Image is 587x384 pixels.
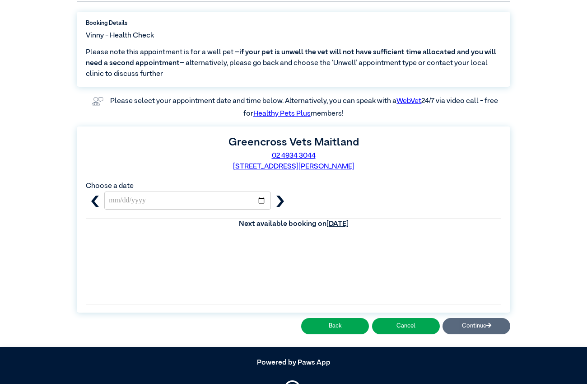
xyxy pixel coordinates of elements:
[396,98,421,105] a: WebVet
[228,137,359,148] label: Greencross Vets Maitland
[253,110,311,117] a: Healthy Pets Plus
[86,19,501,28] label: Booking Details
[233,163,354,170] a: [STREET_ADDRESS][PERSON_NAME]
[110,98,499,117] label: Please select your appointment date and time below. Alternatively, you can speak with a 24/7 via ...
[272,152,316,159] a: 02 4934 3044
[86,219,501,229] th: Next available booking on
[86,49,496,67] span: if your pet is unwell the vet will not have sufficient time allocated and you will need a second ...
[326,220,349,228] u: [DATE]
[86,47,501,80] span: Please note this appointment is for a well pet – – alternatively, please go back and choose the ‘...
[77,359,510,367] h5: Powered by Paws App
[89,94,106,108] img: vet
[301,318,369,334] button: Back
[86,183,134,190] label: Choose a date
[86,30,154,41] span: Vinny - Health Check
[372,318,440,334] button: Cancel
